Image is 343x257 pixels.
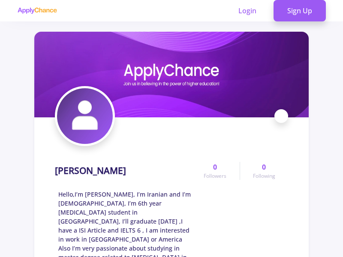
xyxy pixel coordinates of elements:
span: Following [253,172,275,180]
h1: [PERSON_NAME] [55,165,126,176]
a: 0Following [240,162,288,180]
img: HODA ZAREPOUR avatar [57,88,113,144]
span: 0 [213,162,217,172]
img: HODA ZAREPOUR cover image [34,32,309,117]
span: Followers [204,172,226,180]
a: 0Followers [191,162,239,180]
img: applychance logo text only [17,7,57,14]
span: 0 [262,162,266,172]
